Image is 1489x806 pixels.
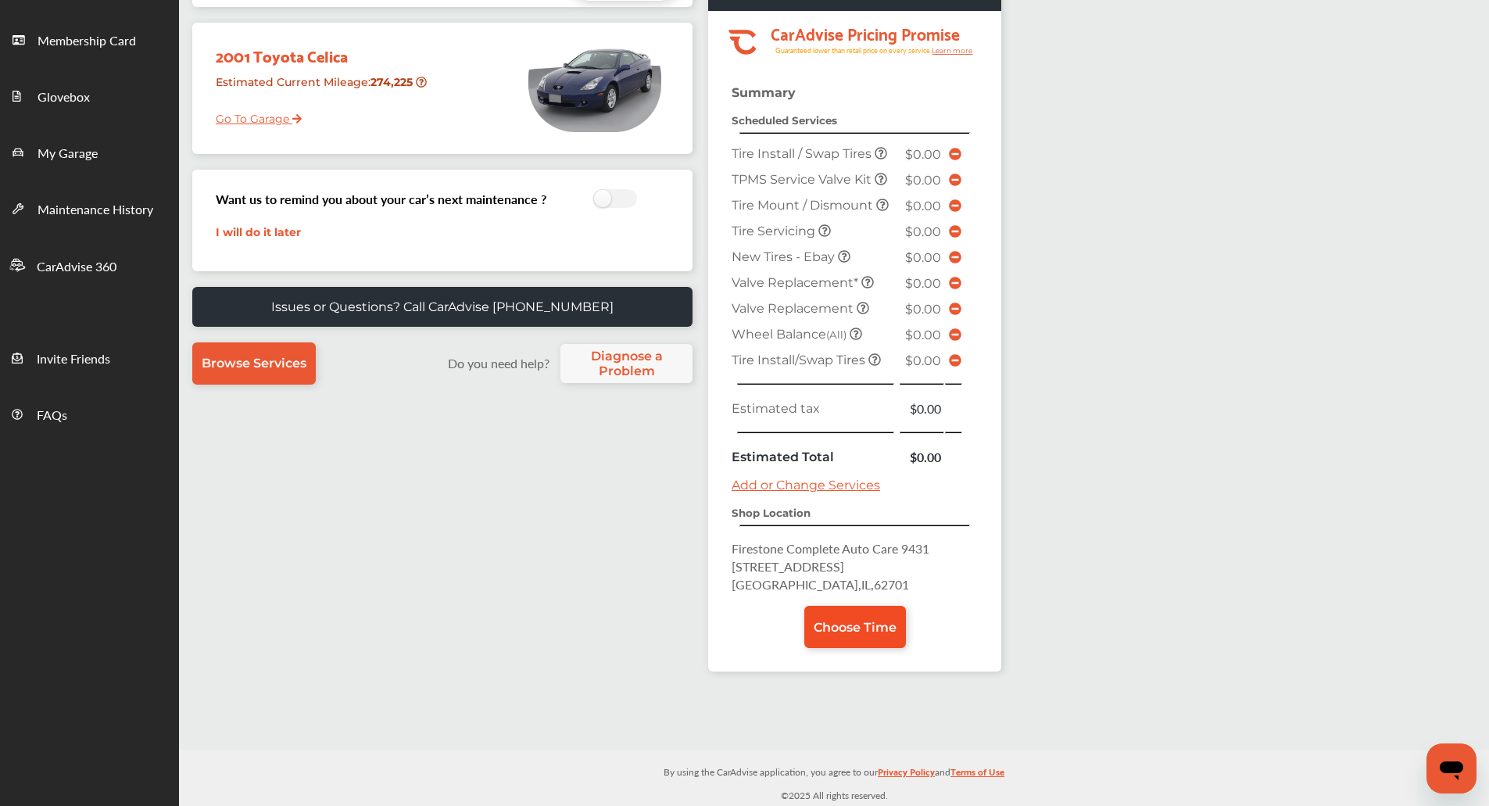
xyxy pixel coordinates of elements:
span: New Tires - Ebay [732,249,838,264]
td: $0.00 [899,444,944,470]
span: $0.00 [905,147,941,162]
div: © 2025 All rights reserved. [179,750,1489,806]
span: $0.00 [905,199,941,213]
a: Privacy Policy [878,763,935,787]
span: My Garage [38,144,98,164]
span: Membership Card [38,31,136,52]
span: Tire Mount / Dismount [732,198,876,213]
span: Maintenance History [38,200,153,220]
label: Do you need help? [440,354,557,372]
a: Terms of Use [950,763,1004,787]
tspan: Guaranteed lower than retail price on every service. [775,45,932,56]
strong: Summary [732,85,796,100]
strong: 274,225 [370,75,416,89]
span: $0.00 [905,302,941,317]
span: CarAdvise 360 [37,257,116,278]
a: Choose Time [804,606,906,648]
strong: Shop Location [732,507,811,519]
span: [STREET_ADDRESS] [732,557,844,575]
a: My Garage [1,124,178,180]
span: Glovebox [38,88,90,108]
span: Tire Servicing [732,224,818,238]
span: Wheel Balance [732,327,850,342]
img: mobile_0639_st0640_046.jpg [528,30,661,132]
a: I will do it later [216,225,301,239]
span: Valve Replacement [732,301,857,316]
td: Estimated tax [728,396,899,421]
span: $0.00 [905,173,941,188]
a: Glovebox [1,67,178,124]
a: Add or Change Services [732,478,880,493]
span: FAQs [37,406,67,426]
div: Estimated Current Mileage : [204,69,433,109]
span: $0.00 [905,224,941,239]
a: Browse Services [192,342,316,385]
a: Membership Card [1,11,178,67]
tspan: CarAdvise Pricing Promise [771,19,960,47]
span: $0.00 [905,353,941,368]
span: TPMS Service Valve Kit [732,172,875,187]
a: Diagnose a Problem [560,344,693,383]
span: $0.00 [905,328,941,342]
span: [GEOGRAPHIC_DATA] , IL , 62701 [732,575,909,593]
a: Issues or Questions? Call CarAdvise [PHONE_NUMBER] [192,287,693,327]
tspan: Learn more [932,46,973,55]
strong: Scheduled Services [732,114,837,127]
h3: Want us to remind you about your car’s next maintenance ? [216,190,546,208]
td: Estimated Total [728,444,899,470]
span: Valve Replacement* [732,275,861,290]
div: 2001 Toyota Celica [204,30,433,69]
span: Firestone Complete Auto Care 9431 [732,539,929,557]
span: Choose Time [814,620,897,635]
p: By using the CarAdvise application, you agree to our and [179,763,1489,779]
span: Tire Install / Swap Tires [732,146,875,161]
span: Tire Install/Swap Tires [732,353,868,367]
span: $0.00 [905,276,941,291]
small: (All) [826,328,847,341]
td: $0.00 [899,396,944,421]
a: Maintenance History [1,180,178,236]
a: Go To Garage [204,100,302,130]
iframe: Button to launch messaging window [1426,743,1476,793]
span: Invite Friends [37,349,110,370]
p: Issues or Questions? Call CarAdvise [PHONE_NUMBER] [271,299,614,314]
span: Diagnose a Problem [568,349,685,378]
span: $0.00 [905,250,941,265]
span: Browse Services [202,356,306,371]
